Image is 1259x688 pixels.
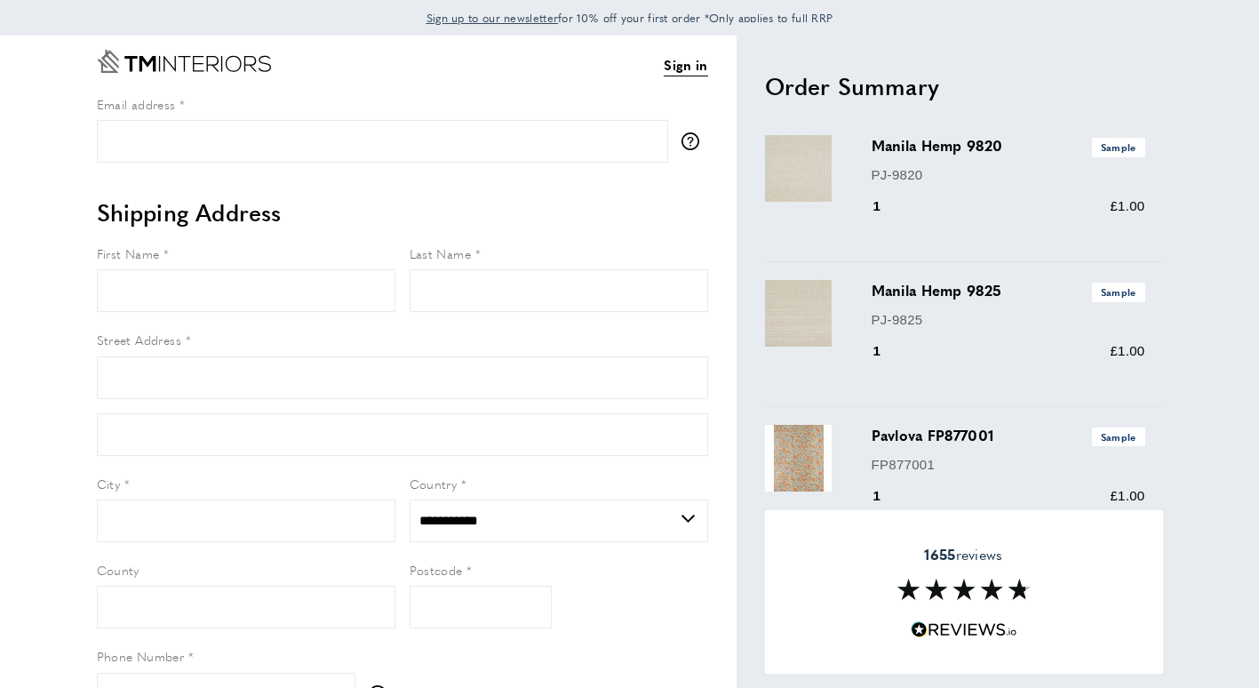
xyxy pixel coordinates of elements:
[426,9,559,27] a: Sign up to our newsletter
[872,164,1145,186] p: PJ-9820
[911,621,1017,638] img: Reviews.io 5 stars
[426,10,833,26] span: for 10% off your first order *Only applies to full RRP
[765,425,832,492] img: Pavlova FP877001
[426,10,559,26] span: Sign up to our newsletter
[872,280,1145,301] h3: Manila Hemp 9825
[1092,283,1145,301] span: Sample
[97,196,708,228] h2: Shipping Address
[924,544,955,564] strong: 1655
[765,135,832,202] img: Manila Hemp 9820
[872,425,1145,446] h3: Pavlova FP877001
[410,561,463,579] span: Postcode
[97,50,271,73] a: Go to Home page
[1110,488,1144,503] span: £1.00
[765,280,832,347] img: Manila Hemp 9825
[872,454,1145,476] p: FP877001
[872,196,906,217] div: 1
[1110,198,1144,213] span: £1.00
[97,331,182,348] span: Street Address
[872,340,906,362] div: 1
[1092,138,1145,156] span: Sample
[410,244,472,262] span: Last Name
[872,135,1145,156] h3: Manila Hemp 9820
[897,579,1031,600] img: Reviews section
[97,475,121,492] span: City
[97,95,176,113] span: Email address
[681,132,708,150] button: More information
[97,244,160,262] span: First Name
[410,475,458,492] span: Country
[1110,343,1144,358] span: £1.00
[872,485,906,507] div: 1
[97,561,139,579] span: County
[1092,428,1145,446] span: Sample
[872,309,1145,331] p: PJ-9825
[664,54,707,76] a: Sign in
[765,70,1163,102] h2: Order Summary
[924,546,1002,564] span: reviews
[97,647,185,665] span: Phone Number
